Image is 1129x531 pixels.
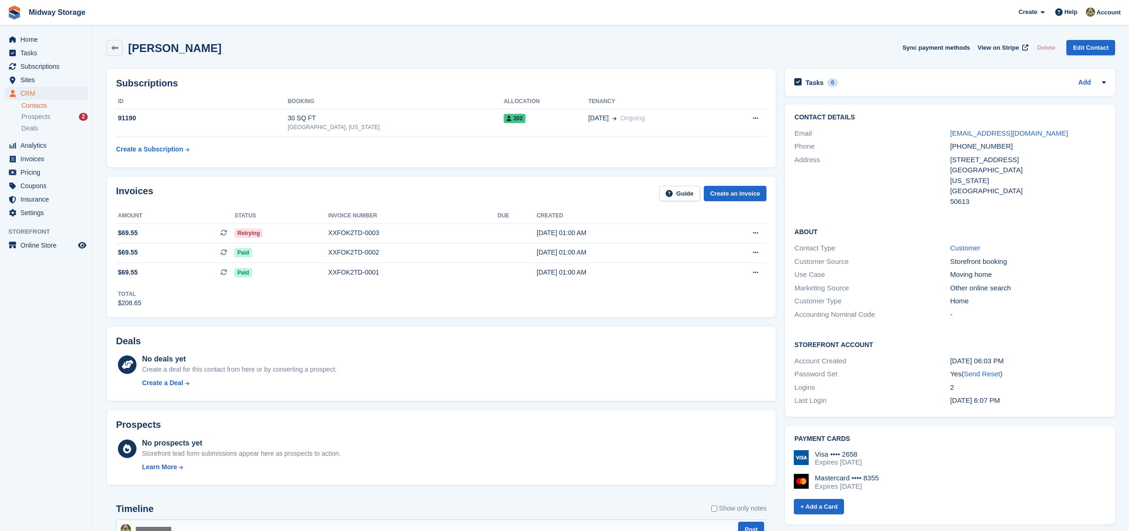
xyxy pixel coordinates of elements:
a: Send Reset [964,370,1000,378]
span: Pricing [20,166,76,179]
div: No prospects yet [142,438,341,449]
a: menu [5,239,88,252]
a: Preview store [77,240,88,251]
span: $69.55 [118,268,138,277]
span: Storefront [8,227,92,236]
div: Storefront lead form submissions appear here as prospects to action. [142,449,341,459]
span: Help [1064,7,1077,17]
a: menu [5,139,88,152]
div: No deals yet [142,354,337,365]
div: Expires [DATE] [815,458,862,466]
div: Account Created [794,356,950,367]
span: Online Store [20,239,76,252]
a: menu [5,73,88,86]
img: Mastercard Logo [794,474,809,489]
div: [GEOGRAPHIC_DATA], [US_STATE] [288,123,504,131]
span: Paid [234,268,252,277]
a: Create a Deal [142,378,337,388]
th: Tenancy [588,94,721,109]
div: XXFOK2TD-0002 [328,248,498,257]
div: Create a Deal [142,378,183,388]
th: Created [537,209,702,223]
div: Marketing Source [794,283,950,294]
div: Moving home [950,269,1106,280]
div: Mastercard •••• 8355 [815,474,879,482]
a: Guide [659,186,700,201]
a: Create a Subscription [116,141,189,158]
div: 91190 [116,113,288,123]
span: Ongoing [620,114,645,122]
th: Allocation [504,94,588,109]
span: Subscriptions [20,60,76,73]
h2: Contact Details [794,114,1106,121]
h2: Prospects [116,420,161,430]
div: 50613 [950,197,1106,207]
th: ID [116,94,288,109]
div: 30 SQ FT [288,113,504,123]
button: Delete [1033,40,1059,55]
div: 2 [79,113,88,121]
img: Heather Nicholson [1086,7,1095,17]
th: Amount [116,209,234,223]
a: + Add a Card [794,499,844,514]
div: Phone [794,141,950,152]
th: Due [498,209,537,223]
a: Midway Storage [25,5,89,20]
h2: Timeline [116,504,154,514]
h2: Invoices [116,186,153,201]
div: - [950,309,1106,320]
span: Sites [20,73,76,86]
span: Account [1097,8,1121,17]
div: 2 [950,382,1106,393]
input: Show only notes [711,504,717,513]
th: Booking [288,94,504,109]
h2: Payment cards [794,435,1106,443]
span: Retrying [234,229,263,238]
span: $69.55 [118,228,138,238]
span: CRM [20,87,76,100]
a: menu [5,152,88,165]
span: Insurance [20,193,76,206]
a: Learn More [142,462,341,472]
div: Visa •••• 2658 [815,450,862,459]
span: 202 [504,114,526,123]
a: menu [5,33,88,46]
div: Address [794,155,950,207]
div: [STREET_ADDRESS] [950,155,1106,165]
div: Logins [794,382,950,393]
a: Prospects 2 [21,112,88,122]
div: XXFOK2TD-0001 [328,268,498,277]
span: Deals [21,124,38,133]
span: View on Stripe [978,43,1019,52]
div: [DATE] 01:00 AM [537,228,702,238]
img: Visa Logo [794,450,809,465]
h2: Subscriptions [116,78,766,89]
span: Create [1019,7,1037,17]
a: menu [5,46,88,59]
span: Paid [234,248,252,257]
h2: Deals [116,336,141,347]
a: menu [5,166,88,179]
h2: Storefront Account [794,340,1106,349]
div: $208.65 [118,298,142,308]
div: [DATE] 01:00 AM [537,248,702,257]
div: [GEOGRAPHIC_DATA] [950,186,1106,197]
div: Customer Source [794,256,950,267]
a: Contacts [21,101,88,110]
a: Deals [21,124,88,133]
div: Use Case [794,269,950,280]
div: XXFOK2TD-0003 [328,228,498,238]
div: Storefront booking [950,256,1106,267]
a: menu [5,87,88,100]
th: Invoice number [328,209,498,223]
div: Home [950,296,1106,307]
a: View on Stripe [974,40,1030,55]
span: Coupons [20,179,76,192]
a: Edit Contact [1066,40,1115,55]
h2: [PERSON_NAME] [128,42,221,54]
div: [US_STATE] [950,176,1106,186]
label: Show only notes [711,504,767,513]
div: Contact Type [794,243,950,254]
div: Total [118,290,142,298]
div: Yes [950,369,1106,380]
